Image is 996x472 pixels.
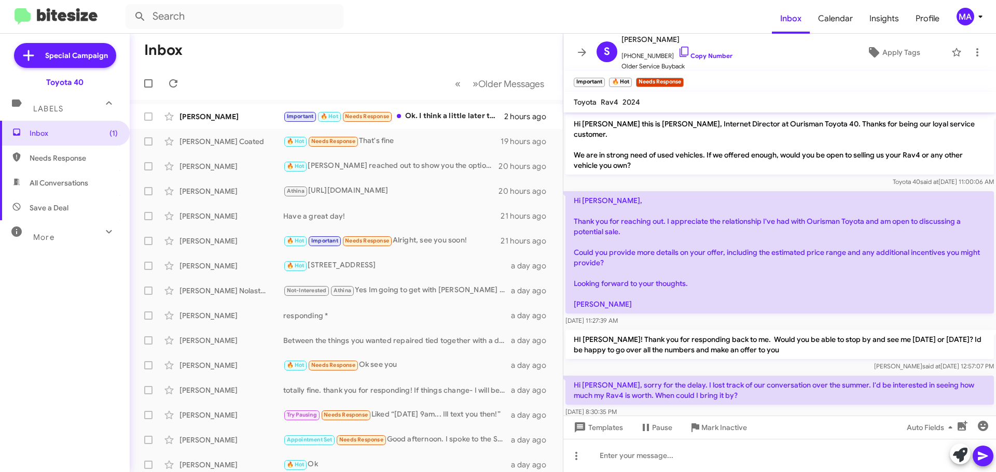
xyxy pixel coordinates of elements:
div: Alright, see you soon! [283,235,501,247]
button: MA [948,8,985,25]
div: Ok see you [283,359,511,371]
div: a day ago [511,261,555,271]
span: Athina [334,287,351,294]
nav: Page navigation example [449,73,550,94]
div: 21 hours ago [501,211,555,221]
small: 🔥 Hot [609,78,631,87]
span: Appointment Set [287,436,333,443]
span: [PHONE_NUMBER] [621,46,732,61]
a: Copy Number [678,52,732,60]
span: » [473,77,478,90]
small: Important [574,78,605,87]
div: Yes Im going to get with [PERSON_NAME] to get these answered [283,284,511,296]
p: Hi [PERSON_NAME] this is [PERSON_NAME], Internet Director at Ourisman Toyota 40. Thanks for being... [565,115,994,175]
span: [DATE] 8:30:35 PM [565,408,617,416]
div: [PERSON_NAME] reached out to show you the options- did you get his message? [283,160,499,172]
div: 21 hours ago [501,236,555,246]
div: 19 hours ago [501,136,555,147]
span: All Conversations [30,178,88,188]
p: Hi [PERSON_NAME], Thank you for reaching out. I appreciate the relationship I've had with Ourisma... [565,191,994,313]
span: Labels [33,104,63,113]
span: Mark Inactive [701,418,747,437]
span: S [604,44,610,60]
button: Mark Inactive [681,418,755,437]
span: [DATE] 11:27:39 AM [565,317,618,324]
div: Good afternoon. I spoke to the Sales manager and the sales woman already. Thank you for your foll... [283,434,511,446]
div: [PERSON_NAME] [179,261,283,271]
div: a day ago [511,460,555,470]
div: 2 hours ago [504,111,555,122]
span: Special Campaign [45,50,108,61]
button: Previous [449,73,467,94]
input: Search [126,4,343,29]
div: a day ago [511,360,555,370]
div: a day ago [511,410,555,420]
div: Liked “[DATE] 9am... Ill text you then!” [283,409,511,421]
button: Pause [631,418,681,437]
span: 🔥 Hot [287,461,305,468]
div: responding * [283,310,511,321]
span: Needs Response [345,237,389,244]
div: [PERSON_NAME] [179,385,283,395]
div: [PERSON_NAME] [179,410,283,420]
a: Calendar [810,4,861,34]
span: 🔥 Hot [287,262,305,269]
span: 🔥 Hot [321,113,338,120]
span: Apply Tags [882,43,920,62]
span: 🔥 Hot [287,362,305,368]
span: (1) [109,128,118,138]
span: Save a Deal [30,203,68,213]
span: Try Pausing [287,411,317,418]
a: Insights [861,4,907,34]
div: 20 hours ago [499,186,555,196]
span: Auto Fields [907,418,957,437]
div: a day ago [511,310,555,321]
span: [PERSON_NAME] [DATE] 12:57:07 PM [874,362,994,370]
div: [PERSON_NAME] [179,310,283,321]
div: [URL][DOMAIN_NAME] [283,185,499,197]
span: Needs Response [30,153,118,163]
span: Inbox [30,128,118,138]
span: Important [311,237,338,244]
span: Templates [572,418,623,437]
span: Needs Response [311,362,355,368]
a: Profile [907,4,948,34]
span: Pause [652,418,672,437]
span: Older Service Buyback [621,61,732,71]
div: [PERSON_NAME] Nolastname122406803 [179,285,283,296]
button: Next [466,73,550,94]
div: [PERSON_NAME] [179,161,283,171]
div: [PERSON_NAME] [179,236,283,246]
div: [PERSON_NAME] [179,460,283,470]
span: 🔥 Hot [287,237,305,244]
div: [PERSON_NAME] [179,435,283,445]
span: « [455,77,461,90]
span: Important [287,113,314,120]
span: [PERSON_NAME] [621,33,732,46]
span: 🔥 Hot [287,163,305,169]
span: said at [920,178,938,185]
div: 20 hours ago [499,161,555,171]
span: Rav4 [601,97,618,107]
div: a day ago [511,285,555,296]
span: 2024 [622,97,640,107]
span: Needs Response [339,436,383,443]
p: HI [PERSON_NAME]! Thank you for responding back to me. Would you be able to stop by and see me [D... [565,330,994,359]
div: [PERSON_NAME] [179,211,283,221]
div: That's fine [283,135,501,147]
span: said at [922,362,940,370]
span: Toyota 40 [DATE] 11:00:06 AM [893,178,994,185]
div: Ok. I think a little later this evening might work best. Maybe around 5pm? [283,110,504,122]
a: Inbox [772,4,810,34]
div: Between the things you wanted repaired tied together with a discount- I just don't see how we can... [283,335,511,346]
small: Needs Response [636,78,684,87]
a: Special Campaign [14,43,116,68]
div: [PERSON_NAME] [179,111,283,122]
span: Older Messages [478,78,544,90]
p: Hi [PERSON_NAME], sorry for the delay. I lost track of our conversation over the summer. I'd be i... [565,376,994,405]
span: More [33,233,54,242]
